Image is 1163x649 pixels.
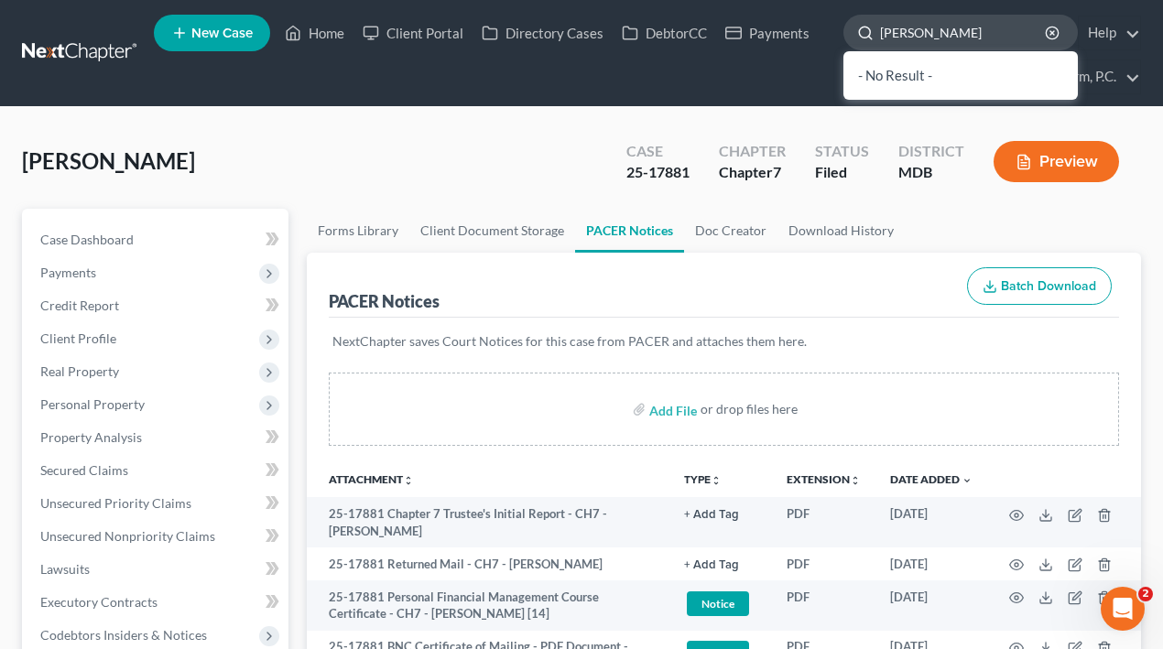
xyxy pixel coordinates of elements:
button: + Add Tag [684,559,739,571]
span: Batch Download [1001,278,1096,294]
div: Chapter [719,141,786,162]
a: Extensionunfold_more [787,472,861,486]
div: Case [626,141,690,162]
a: Client Portal [353,16,473,49]
iframe: Intercom live chat [1101,587,1145,631]
td: 25-17881 Returned Mail - CH7 - [PERSON_NAME] [307,547,670,580]
span: Executory Contracts [40,594,158,610]
td: [DATE] [875,547,987,580]
a: Download History [777,209,905,253]
a: Unsecured Nonpriority Claims [26,520,288,553]
span: Unsecured Priority Claims [40,495,191,511]
a: Help [1079,16,1140,49]
input: Search by name... [880,16,1048,49]
a: Doc Creator [684,209,777,253]
div: - No Result - [843,51,1078,100]
div: District [898,141,964,162]
i: unfold_more [850,475,861,486]
a: DebtorCC [613,16,716,49]
span: Codebtors Insiders & Notices [40,627,207,643]
a: Executory Contracts [26,586,288,619]
a: Property Analysis [26,421,288,454]
span: Secured Claims [40,462,128,478]
span: Client Profile [40,330,116,346]
p: NextChapter saves Court Notices for this case from PACER and attaches them here. [332,332,1116,351]
i: unfold_more [711,475,722,486]
button: + Add Tag [684,509,739,521]
span: 2 [1138,587,1153,601]
a: + Add Tag [684,556,757,573]
button: Batch Download [967,267,1112,306]
a: Client Document Storage [409,209,575,253]
div: 25-17881 [626,162,690,183]
div: Status [815,141,869,162]
a: Unsecured Priority Claims [26,487,288,520]
div: or drop files here [701,400,798,418]
span: Personal Property [40,396,145,412]
span: Unsecured Nonpriority Claims [40,528,215,544]
div: Chapter [719,162,786,183]
a: Lawsuits [26,553,288,586]
a: [PERSON_NAME] Law Firm, P.C. [914,60,1140,93]
a: Credit Report [26,289,288,322]
a: Attachmentunfold_more [329,472,414,486]
i: expand_more [962,475,973,486]
td: PDF [772,497,875,547]
span: [PERSON_NAME] [22,147,195,174]
td: 25-17881 Personal Financial Management Course Certificate - CH7 - [PERSON_NAME] [14] [307,580,670,631]
a: PACER Notices [575,209,684,253]
a: Notice [684,589,757,619]
td: 25-17881 Chapter 7 Trustee's Initial Report - CH7 - [PERSON_NAME] [307,497,670,547]
a: Home [276,16,353,49]
a: Date Added expand_more [890,472,973,486]
td: PDF [772,580,875,631]
td: [DATE] [875,580,987,631]
span: Case Dashboard [40,232,134,247]
button: Preview [994,141,1119,182]
div: MDB [898,162,964,183]
a: Case Dashboard [26,223,288,256]
span: New Case [191,27,253,40]
span: 7 [773,163,781,180]
a: Directory Cases [473,16,613,49]
i: unfold_more [403,475,414,486]
span: Payments [40,265,96,280]
span: Credit Report [40,297,119,313]
button: TYPEunfold_more [684,474,722,486]
a: Secured Claims [26,454,288,487]
div: PACER Notices [329,290,440,312]
span: Real Property [40,363,119,379]
a: Payments [716,16,819,49]
a: + Add Tag [684,505,757,523]
td: [DATE] [875,497,987,547]
td: PDF [772,547,875,580]
span: Notice [687,591,749,616]
span: Lawsuits [40,561,90,577]
div: Filed [815,162,869,183]
a: Forms Library [307,209,409,253]
span: Property Analysis [40,429,142,445]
